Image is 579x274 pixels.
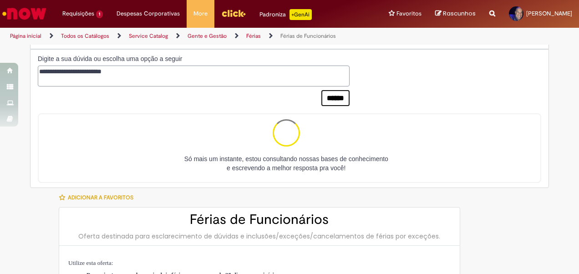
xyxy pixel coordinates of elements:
span: 1 [96,10,103,18]
div: Padroniza [259,9,312,20]
ul: Trilhas de página [7,28,379,45]
a: Service Catalog [129,32,168,40]
p: +GenAi [289,9,312,20]
span: Requisições [62,9,94,18]
img: click_logo_yellow_360x200.png [221,6,246,20]
a: Férias [246,32,261,40]
span: Rascunhos [443,9,476,18]
a: Gente e Gestão [188,32,227,40]
a: Página inicial [10,32,41,40]
label: Digite a sua dúvida ou escolha uma opção a seguir [38,54,350,63]
a: Rascunhos [435,10,476,18]
h2: Férias de Funcionários [68,212,451,227]
span: More [193,9,208,18]
img: ServiceNow [1,5,48,23]
span: Utilize esta oferta: [68,259,113,266]
span: [PERSON_NAME] [526,10,572,17]
span: Adicionar a Favoritos [68,194,133,201]
span: Favoritos [396,9,422,18]
p: Só mais um instante, estou consultando nossas bases de conhecimento e escrevendo a melhor respost... [44,154,529,173]
button: Adicionar a Favoritos [59,188,138,207]
span: Despesas Corporativas [117,9,180,18]
a: Todos os Catálogos [61,32,109,40]
div: Oferta destinada para esclarecimento de dúvidas e inclusões/exceções/cancelamentos de férias por ... [68,232,451,241]
a: Férias de Funcionários [280,32,336,40]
